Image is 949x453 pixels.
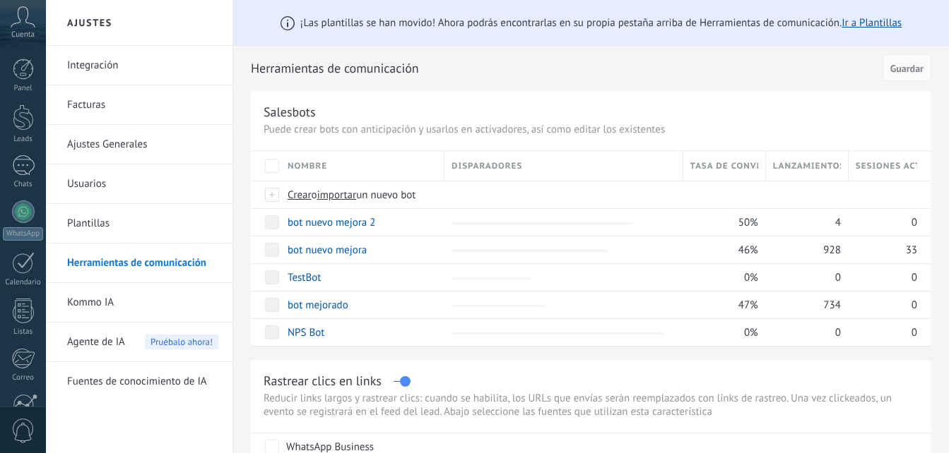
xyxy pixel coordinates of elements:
span: 0 [912,298,917,312]
span: Lanzamientos totales [773,159,841,173]
a: Kommo IA [67,283,218,322]
a: Fuentes de conocimiento de IA [67,362,218,401]
div: Salesbots [264,104,316,120]
span: 0 [912,271,917,284]
p: Reducir links largos y rastrear clics: cuando se habilita, los URLs que envías serán reemplazados... [264,392,919,418]
span: Crear [288,188,312,202]
a: Facturas [67,85,218,125]
div: Calendario [3,278,44,287]
span: 0 [835,271,841,284]
li: Plantillas [46,204,232,243]
div: 0 [849,264,917,291]
span: Cuenta [11,30,35,40]
span: Guardar [890,64,924,73]
div: 4 [766,209,842,236]
div: Listas [3,327,44,337]
div: Rastrear clics en links [264,373,382,389]
a: bot nuevo mejora [288,243,367,257]
span: Pruébalo ahora! [145,334,218,349]
span: 0% [744,271,758,284]
div: 0 [849,291,917,318]
button: Guardar [883,54,931,81]
li: Herramientas de comunicación [46,243,232,283]
div: 47% [683,291,759,318]
span: o [312,188,317,202]
a: Plantillas [67,204,218,243]
li: Integración [46,46,232,85]
h2: Herramientas de comunicación [251,54,878,83]
p: Puede crear bots con anticipación y usarlos en activadores, así como editar los existentes [264,123,919,136]
div: 0% [683,319,759,346]
div: 928 [766,236,842,263]
div: 50% [683,209,759,236]
div: 0 [766,264,842,291]
span: 47% [738,298,758,312]
div: Chats [3,180,44,189]
span: Agente de IA [67,322,125,362]
span: 0 [912,216,917,229]
span: Tasa de conversión [690,159,758,173]
li: Agente de IA [46,322,232,362]
a: bot nuevo mejora 2 [288,216,376,229]
span: 0 [835,326,841,339]
a: NPS Bot [288,326,324,339]
li: Ajustes Generales [46,125,232,164]
li: Facturas [46,85,232,125]
span: Sesiones activas [856,159,917,173]
div: Leads [3,135,44,144]
div: WhatsApp [3,227,43,241]
span: 33 [906,243,917,257]
a: bot mejorado [288,298,348,312]
span: ¡Las plantillas se han movido! Ahora podrás encontrarlas en su propia pestaña arriba de Herramien... [300,16,902,30]
a: TestBot [288,271,321,284]
div: 33 [849,236,917,263]
span: Nombre [288,159,327,173]
div: Correo [3,373,44,382]
span: 50% [738,216,758,229]
span: 734 [823,298,841,312]
a: Agente de IA Pruébalo ahora! [67,322,218,362]
a: Ajustes Generales [67,125,218,164]
a: Integración [67,46,218,85]
a: Ir a Plantillas [842,16,902,30]
li: Usuarios [46,164,232,204]
a: Usuarios [67,164,218,204]
a: Herramientas de comunicación [67,243,218,283]
div: 734 [766,291,842,318]
div: 0 [766,319,842,346]
span: 4 [835,216,841,229]
div: 0 [849,209,917,236]
span: importar [317,188,357,202]
div: 0 [849,319,917,346]
div: 46% [683,236,759,263]
li: Kommo IA [46,283,232,322]
span: 0% [744,326,758,339]
span: 928 [823,243,841,257]
span: Disparadores [452,159,522,173]
span: 0 [912,326,917,339]
span: 46% [738,243,758,257]
li: Fuentes de conocimiento de IA [46,362,232,401]
span: un nuevo bot [356,188,415,202]
div: 0% [683,264,759,291]
div: Panel [3,84,44,93]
